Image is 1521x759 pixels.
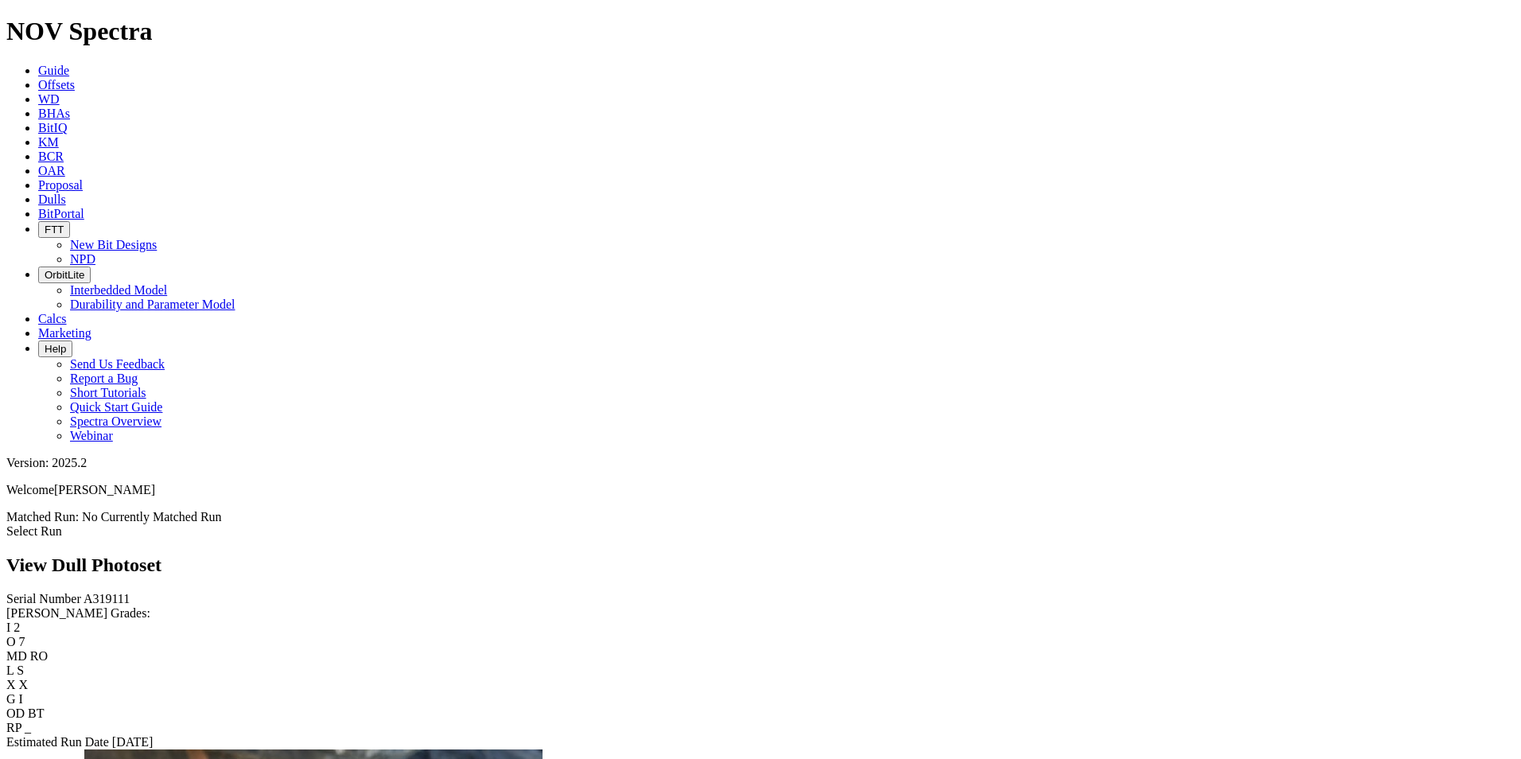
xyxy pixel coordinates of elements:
span: S [17,664,24,677]
label: L [6,664,14,677]
a: Select Run [6,524,62,538]
label: G [6,692,16,706]
span: Matched Run: [6,510,79,524]
a: Short Tutorials [70,386,146,399]
button: OrbitLite [38,267,91,283]
a: BCR [38,150,64,163]
span: Help [45,343,66,355]
a: KM [38,135,59,149]
a: OAR [38,164,65,177]
span: 7 [19,635,25,648]
button: Help [38,341,72,357]
a: Durability and Parameter Model [70,298,235,311]
a: Marketing [38,326,91,340]
h2: View Dull Photoset [6,555,1515,576]
span: A319111 [84,592,130,605]
span: [DATE] [112,735,154,749]
a: Webinar [70,429,113,442]
span: I [19,692,23,706]
span: RO [30,649,48,663]
a: WD [38,92,60,106]
span: FTT [45,224,64,235]
label: Estimated Run Date [6,735,109,749]
a: BitPortal [38,207,84,220]
span: No Currently Matched Run [82,510,222,524]
label: O [6,635,16,648]
a: Dulls [38,193,66,206]
label: X [6,678,16,691]
button: FTT [38,221,70,238]
a: Quick Start Guide [70,400,162,414]
span: 2 [14,621,20,634]
a: Interbedded Model [70,283,167,297]
span: [PERSON_NAME] [54,483,155,496]
label: Serial Number [6,592,81,605]
a: Offsets [38,78,75,91]
span: OrbitLite [45,269,84,281]
a: Guide [38,64,69,77]
span: X [19,678,29,691]
label: OD [6,706,25,720]
a: Report a Bug [70,372,138,385]
a: Calcs [38,312,67,325]
label: I [6,621,10,634]
h1: NOV Spectra [6,17,1515,46]
label: RP [6,721,21,734]
a: Send Us Feedback [70,357,165,371]
a: BHAs [38,107,70,120]
p: Welcome [6,483,1515,497]
span: _ [25,721,31,734]
label: MD [6,649,27,663]
div: Version: 2025.2 [6,456,1515,470]
a: NPD [70,252,95,266]
a: Proposal [38,178,83,192]
a: New Bit Designs [70,238,157,251]
div: [PERSON_NAME] Grades: [6,606,1515,621]
a: BitIQ [38,121,67,134]
span: BT [28,706,44,720]
a: Spectra Overview [70,415,161,428]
